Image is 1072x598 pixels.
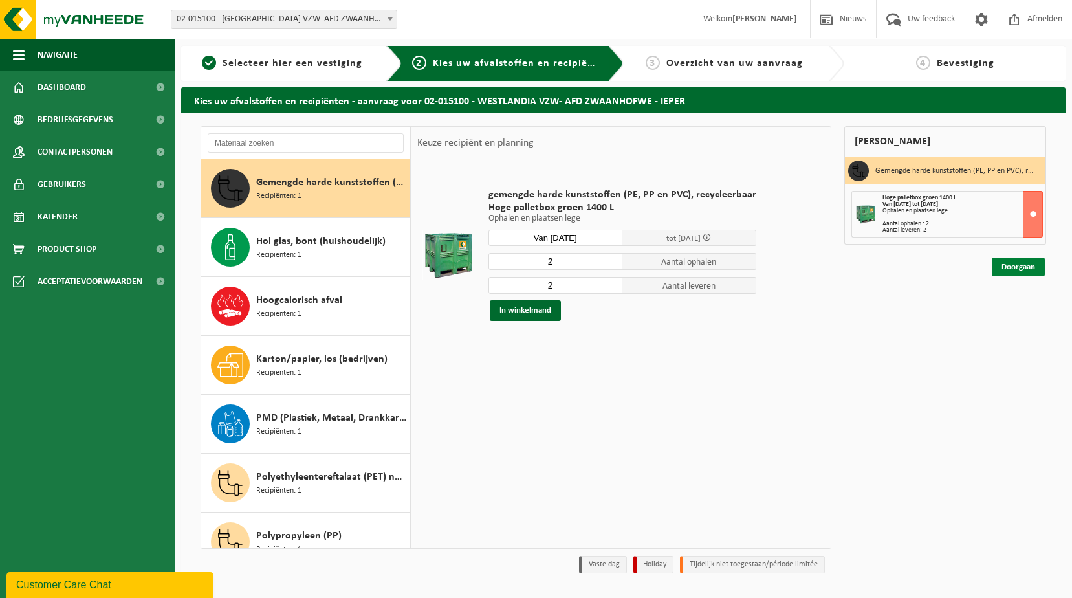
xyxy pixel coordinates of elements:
[844,126,1046,157] div: [PERSON_NAME]
[201,513,410,571] button: Polypropyleen (PP) Recipiënten: 1
[223,58,362,69] span: Selecteer hier een vestiging
[181,87,1066,113] h2: Kies uw afvalstoffen en recipiënten - aanvraag voor 02-015100 - WESTLANDIA VZW- AFD ZWAANHOFWE - ...
[201,218,410,277] button: Hol glas, bont (huishoudelijk) Recipiënten: 1
[666,58,803,69] span: Overzicht van uw aanvraag
[256,293,342,308] span: Hoogcalorisch afval
[38,39,78,71] span: Navigatie
[666,234,701,243] span: tot [DATE]
[490,300,561,321] button: In winkelmand
[680,556,825,573] li: Tijdelijk niet toegestaan/période limitée
[433,58,611,69] span: Kies uw afvalstoffen en recipiënten
[256,367,301,379] span: Recipiënten: 1
[6,570,216,598] iframe: chat widget
[256,175,406,190] span: Gemengde harde kunststoffen (PE, PP en PVC), recycleerbaar (industrieel)
[256,485,301,497] span: Recipiënten: 1
[171,10,397,28] span: 02-015100 - WESTLANDIA VZW- AFD ZWAANHOFWE - IEPER
[882,201,938,208] strong: Van [DATE] tot [DATE]
[38,233,96,265] span: Product Shop
[202,56,216,70] span: 1
[256,190,301,203] span: Recipiënten: 1
[916,56,930,70] span: 4
[882,227,1042,234] div: Aantal leveren: 2
[38,201,78,233] span: Kalender
[256,544,301,556] span: Recipiënten: 1
[882,208,1042,214] div: Ophalen en plaatsen lege
[622,277,756,294] span: Aantal leveren
[171,10,397,29] span: 02-015100 - WESTLANDIA VZW- AFD ZWAANHOFWE - IEPER
[411,127,540,159] div: Keuze recipiënt en planning
[256,469,406,485] span: Polyethyleentereftalaat (PET) naturel
[256,528,342,544] span: Polypropyleen (PP)
[937,58,994,69] span: Bevestiging
[201,395,410,454] button: PMD (Plastiek, Metaal, Drankkartons) (bedrijven) Recipiënten: 1
[488,230,622,246] input: Selecteer datum
[38,136,113,168] span: Contactpersonen
[488,214,756,223] p: Ophalen en plaatsen lege
[38,265,142,298] span: Acceptatievoorwaarden
[256,410,406,426] span: PMD (Plastiek, Metaal, Drankkartons) (bedrijven)
[201,159,410,218] button: Gemengde harde kunststoffen (PE, PP en PVC), recycleerbaar (industrieel) Recipiënten: 1
[201,454,410,513] button: Polyethyleentereftalaat (PET) naturel Recipiënten: 1
[488,201,756,214] span: Hoge palletbox groen 1400 L
[256,308,301,320] span: Recipiënten: 1
[208,133,404,153] input: Materiaal zoeken
[732,14,797,24] strong: [PERSON_NAME]
[256,426,301,438] span: Recipiënten: 1
[622,253,756,270] span: Aantal ophalen
[201,277,410,336] button: Hoogcalorisch afval Recipiënten: 1
[579,556,627,573] li: Vaste dag
[992,258,1045,276] a: Doorgaan
[201,336,410,395] button: Karton/papier, los (bedrijven) Recipiënten: 1
[188,56,377,71] a: 1Selecteer hier een vestiging
[256,234,386,249] span: Hol glas, bont (huishoudelijk)
[875,161,1036,181] h3: Gemengde harde kunststoffen (PE, PP en PVC), recycleerbaar (industrieel)
[412,56,426,70] span: 2
[882,221,1042,227] div: Aantal ophalen : 2
[38,71,86,104] span: Dashboard
[882,194,956,201] span: Hoge palletbox groen 1400 L
[38,104,113,136] span: Bedrijfsgegevens
[646,56,660,70] span: 3
[256,249,301,261] span: Recipiënten: 1
[633,556,673,573] li: Holiday
[38,168,86,201] span: Gebruikers
[488,188,756,201] span: gemengde harde kunststoffen (PE, PP en PVC), recycleerbaar
[256,351,388,367] span: Karton/papier, los (bedrijven)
